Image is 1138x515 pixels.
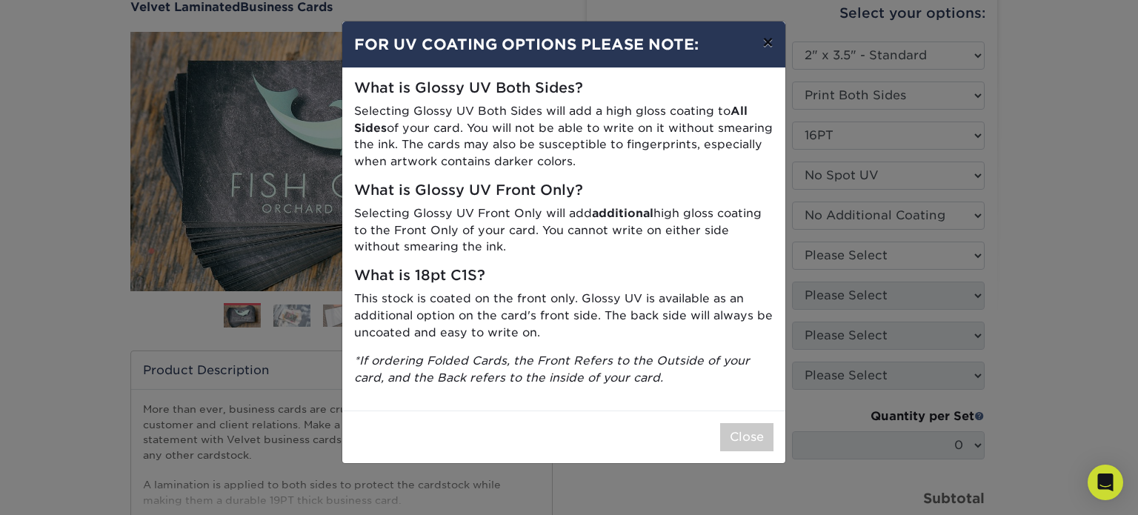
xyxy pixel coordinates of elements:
div: Open Intercom Messenger [1088,465,1123,500]
h5: What is Glossy UV Both Sides? [354,80,773,97]
p: This stock is coated on the front only. Glossy UV is available as an additional option on the car... [354,290,773,341]
button: Close [720,423,773,451]
strong: All Sides [354,104,748,135]
p: Selecting Glossy UV Front Only will add high gloss coating to the Front Only of your card. You ca... [354,205,773,256]
strong: additional [592,206,653,220]
h5: What is 18pt C1S? [354,268,773,285]
button: × [751,21,785,63]
i: *If ordering Folded Cards, the Front Refers to the Outside of your card, and the Back refers to t... [354,353,750,385]
p: Selecting Glossy UV Both Sides will add a high gloss coating to of your card. You will not be abl... [354,103,773,170]
h4: FOR UV COATING OPTIONS PLEASE NOTE: [354,33,773,56]
h5: What is Glossy UV Front Only? [354,182,773,199]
